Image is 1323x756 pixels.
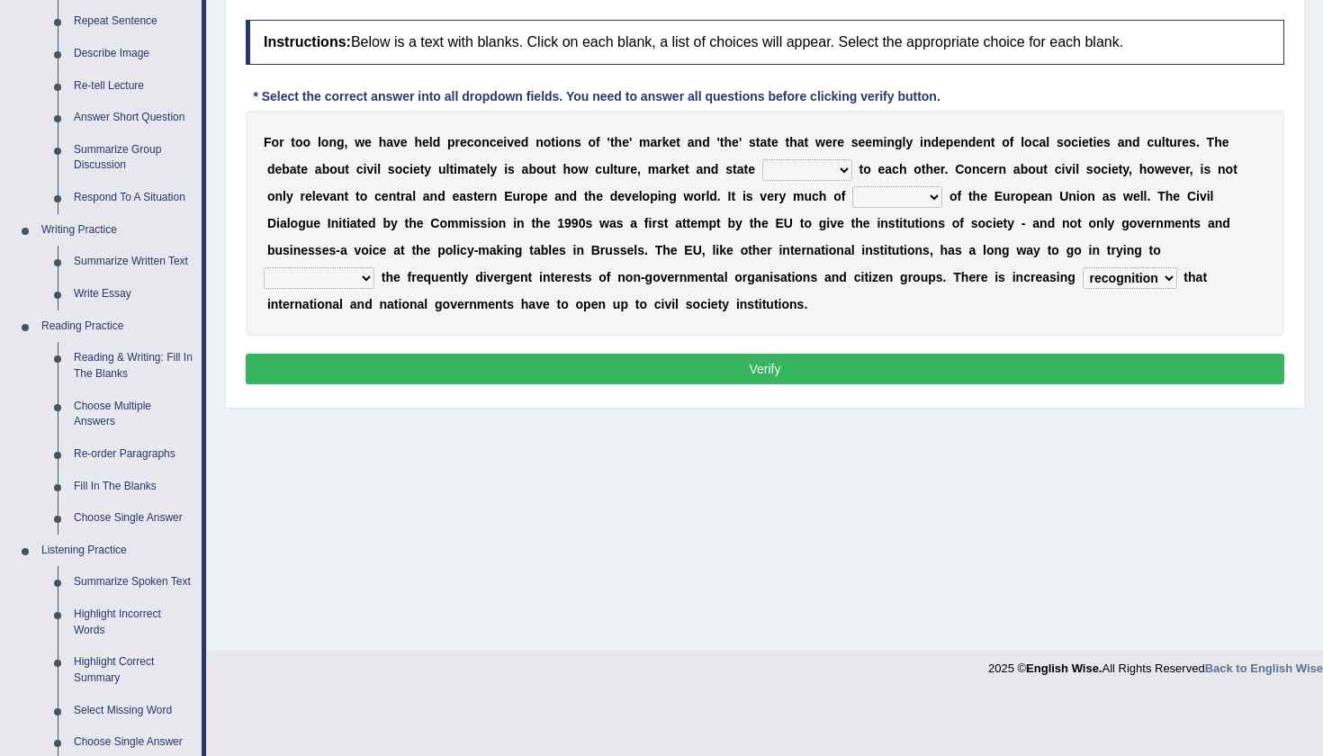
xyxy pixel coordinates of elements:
[414,135,422,149] b: h
[688,135,695,149] b: a
[66,391,202,438] a: Choose Multiple Answers
[544,135,552,149] b: o
[295,135,303,149] b: o
[66,38,202,70] a: Describe Image
[749,135,756,149] b: s
[400,135,408,149] b: e
[1201,162,1204,176] b: i
[504,162,508,176] b: i
[815,135,825,149] b: w
[892,162,899,176] b: c
[1071,135,1078,149] b: c
[797,135,805,149] b: a
[637,162,641,176] b: ,
[1185,162,1190,176] b: r
[697,162,704,176] b: a
[662,135,670,149] b: k
[274,162,282,176] b: e
[374,189,382,203] b: c
[789,135,797,149] b: h
[1165,135,1170,149] b: t
[481,135,490,149] b: n
[379,135,387,149] b: h
[429,135,433,149] b: l
[303,135,311,149] b: o
[467,135,474,149] b: c
[678,162,685,176] b: e
[739,135,742,149] b: '
[1093,135,1096,149] b: i
[1139,162,1147,176] b: h
[480,162,487,176] b: e
[264,135,272,149] b: F
[337,189,345,203] b: n
[1154,135,1162,149] b: u
[437,189,445,203] b: d
[972,162,980,176] b: n
[579,162,589,176] b: w
[610,162,614,176] b: l
[1118,135,1125,149] b: a
[514,135,521,149] b: e
[1182,135,1189,149] b: e
[286,189,293,203] b: y
[535,135,544,149] b: n
[522,162,529,176] b: a
[1062,162,1066,176] b: i
[373,162,377,176] b: i
[983,135,991,149] b: n
[264,34,351,49] b: Instructions:
[1082,135,1089,149] b: e
[301,162,308,176] b: e
[300,189,304,203] b: r
[552,162,556,176] b: t
[946,135,954,149] b: p
[1155,162,1165,176] b: w
[703,162,711,176] b: n
[321,135,329,149] b: o
[66,502,202,535] a: Choose Single Answer
[345,162,349,176] b: t
[282,162,290,176] b: b
[851,135,859,149] b: s
[720,135,724,149] b: t
[322,189,329,203] b: v
[884,135,887,149] b: i
[420,162,425,176] b: t
[66,246,202,278] a: Summarize Written Text
[1064,135,1072,149] b: o
[986,162,994,176] b: e
[405,189,412,203] b: a
[402,162,409,176] b: c
[666,162,670,176] b: r
[459,189,466,203] b: a
[724,135,733,149] b: h
[589,135,597,149] b: o
[1205,661,1323,675] strong: Back to English Wise
[968,135,976,149] b: d
[571,162,579,176] b: o
[446,162,450,176] b: l
[1178,162,1185,176] b: e
[630,162,637,176] b: e
[454,162,457,176] b: i
[267,162,275,176] b: d
[1093,162,1102,176] b: o
[837,135,844,149] b: e
[1162,135,1165,149] b: l
[859,135,866,149] b: e
[1233,162,1237,176] b: t
[1147,135,1154,149] b: c
[743,162,748,176] b: t
[377,162,381,176] b: l
[1189,135,1196,149] b: s
[388,162,395,176] b: s
[1021,135,1024,149] b: l
[737,162,744,176] b: a
[563,162,571,176] b: h
[756,135,760,149] b: t
[66,695,202,727] a: Select Missing Word
[487,162,490,176] b: l
[513,189,521,203] b: u
[329,189,337,203] b: a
